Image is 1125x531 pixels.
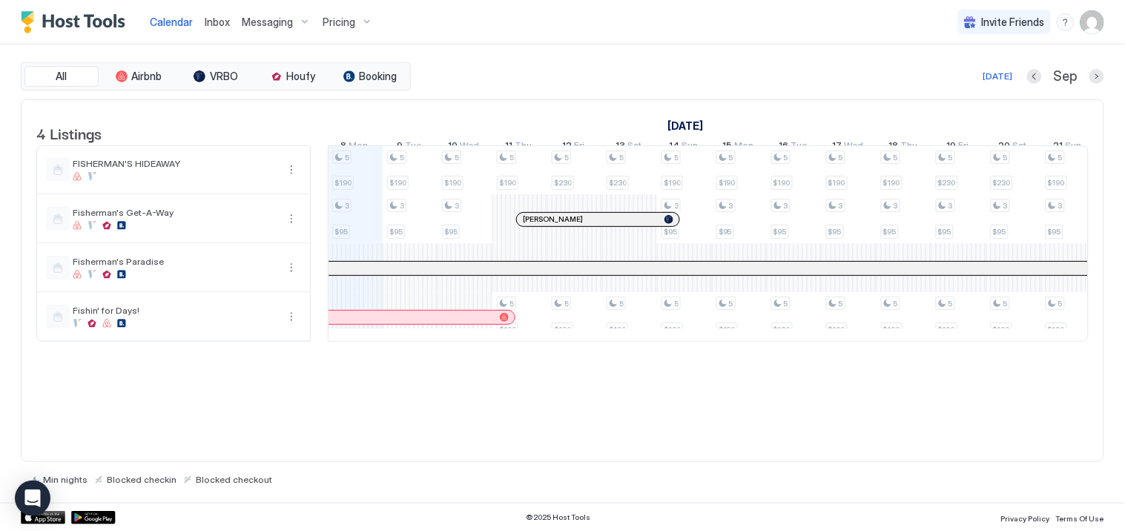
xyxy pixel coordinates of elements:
[719,178,736,188] span: $190
[670,139,680,155] span: 14
[1003,299,1008,309] span: 5
[619,153,624,162] span: 5
[564,153,569,162] span: 5
[829,136,868,158] a: September 17, 2025
[1081,10,1104,34] div: User profile
[102,66,176,87] button: Airbnb
[1048,178,1065,188] span: $190
[73,305,277,316] span: Fishin' for Days!
[1057,13,1075,31] div: menu
[664,227,677,237] span: $95
[256,66,330,87] button: Houfy
[24,66,99,87] button: All
[210,70,238,83] span: VRBO
[729,299,733,309] span: 5
[21,11,132,33] div: Host Tools Logo
[509,299,514,309] span: 5
[132,70,162,83] span: Airbnb
[949,153,953,162] span: 5
[828,325,845,334] span: $190
[150,16,193,28] span: Calendar
[719,136,758,158] a: September 15, 2025
[323,16,355,29] span: Pricing
[36,122,102,144] span: 4 Listings
[682,139,699,155] span: Sun
[56,70,67,83] span: All
[1013,139,1027,155] span: Sat
[833,139,842,155] span: 17
[1003,201,1008,211] span: 3
[609,325,626,334] span: $190
[406,139,422,155] span: Tue
[845,139,864,155] span: Wed
[515,139,532,155] span: Thu
[1050,136,1086,158] a: September 21, 2025
[666,136,702,158] a: September 14, 2025
[839,299,843,309] span: 5
[773,178,791,188] span: $190
[1003,153,1008,162] span: 5
[71,511,116,524] div: Google Play Store
[735,139,754,155] span: Mon
[509,153,514,162] span: 5
[791,139,808,155] span: Tue
[779,139,789,155] span: 16
[345,153,349,162] span: 5
[885,136,922,158] a: September 18, 2025
[461,139,480,155] span: Wed
[839,201,843,211] span: 3
[1054,139,1063,155] span: 21
[360,70,397,83] span: Booking
[337,136,372,158] a: September 8, 2025
[575,139,585,155] span: Fri
[776,136,811,158] a: September 16, 2025
[283,161,300,179] button: More options
[1027,69,1042,84] button: Previous month
[554,178,572,188] span: $230
[828,178,845,188] span: $190
[959,139,969,155] span: Fri
[283,308,300,326] div: menu
[609,178,627,188] span: $230
[107,474,176,485] span: Blocked checkin
[21,511,65,524] a: App Store
[773,325,791,334] span: $190
[283,210,300,228] div: menu
[455,201,459,211] span: 3
[150,14,193,30] a: Calendar
[205,16,230,28] span: Inbox
[1066,139,1082,155] span: Sun
[982,16,1045,29] span: Invite Friends
[15,481,50,516] div: Open Intercom Messenger
[196,474,272,485] span: Blocked checkout
[784,299,788,309] span: 5
[73,207,277,218] span: Fisherman's Get-A-Way
[73,256,277,267] span: Fisherman's Paradise
[455,153,459,162] span: 5
[506,139,513,155] span: 11
[784,153,788,162] span: 5
[1058,153,1063,162] span: 5
[527,512,591,522] span: © 2025 Host Tools
[828,227,842,237] span: $95
[334,227,348,237] span: $95
[1048,227,1061,237] span: $95
[995,136,1031,158] a: September 20, 2025
[719,325,736,334] span: $190
[664,115,707,136] a: September 1, 2025
[73,158,277,169] span: FISHERMAN'S HIDEAWAY
[664,178,681,188] span: $190
[894,153,898,162] span: 5
[938,227,951,237] span: $95
[784,201,788,211] span: 3
[283,161,300,179] div: menu
[499,178,516,188] span: $190
[205,14,230,30] a: Inbox
[999,139,1011,155] span: 20
[1001,509,1050,525] a: Privacy Policy
[563,139,573,155] span: 12
[1058,201,1063,211] span: 3
[502,136,536,158] a: September 11, 2025
[444,227,458,237] span: $95
[349,139,369,155] span: Mon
